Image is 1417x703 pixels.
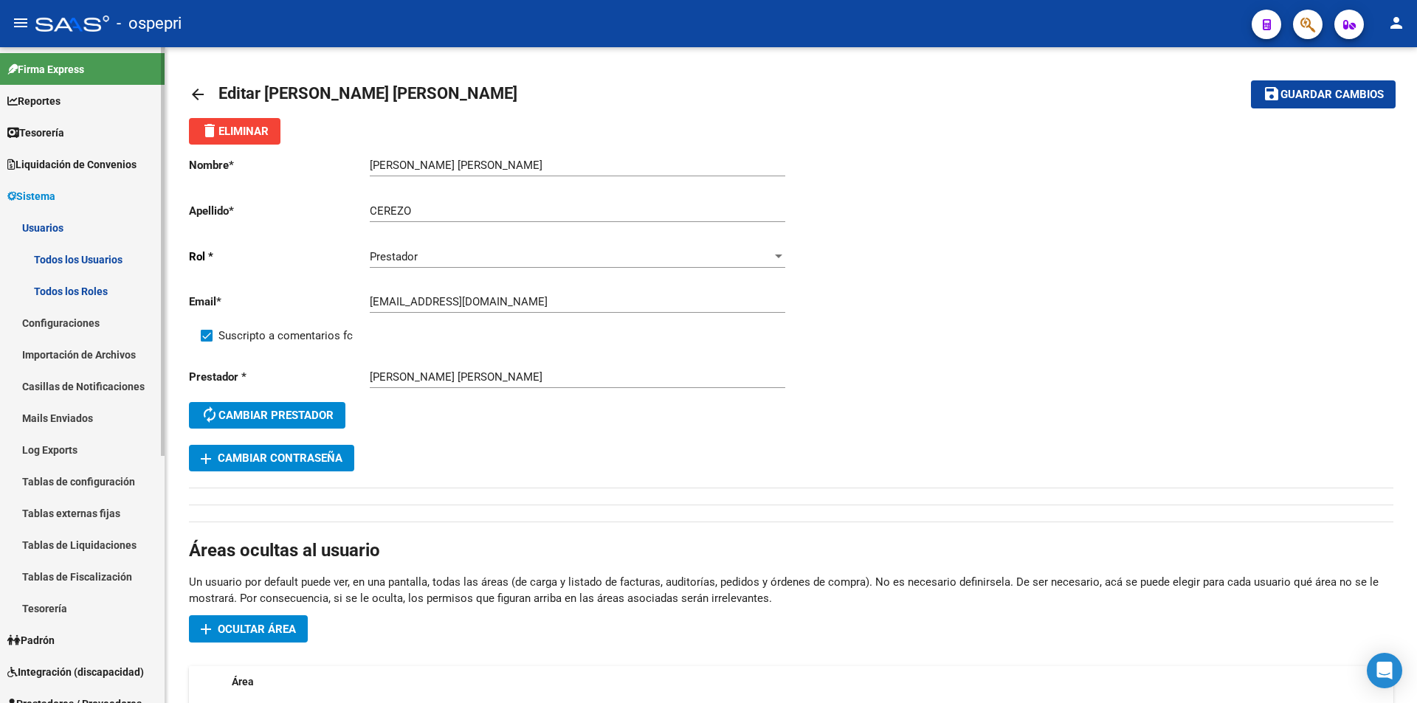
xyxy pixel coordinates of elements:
span: - ospepri [117,7,182,40]
button: Eliminar [189,118,280,145]
mat-icon: save [1263,85,1280,103]
span: Área [232,676,254,688]
p: Rol * [189,249,370,265]
button: Cambiar prestador [189,402,345,429]
mat-icon: add [197,620,215,638]
span: Padrón [7,632,55,648]
mat-icon: person [1387,14,1405,32]
span: Cambiar Contraseña [201,451,342,465]
p: Apellido [189,203,370,219]
mat-icon: autorenew [201,406,218,423]
p: Un usuario por default puede ver, en una pantalla, todas las áreas (de carga y listado de factura... [189,574,1393,606]
span: Ocultar área [218,623,296,636]
p: Prestador * [189,369,370,385]
span: Eliminar [201,125,269,138]
span: Cambiar prestador [201,409,334,422]
div: Open Intercom Messenger [1367,653,1402,688]
span: Guardar cambios [1280,89,1384,102]
span: Reportes [7,93,61,109]
mat-icon: add [197,450,215,468]
span: Suscripto a comentarios fc [218,327,353,344]
button: Guardar cambios [1251,80,1396,108]
button: Cambiar Contraseña [189,445,354,471]
mat-icon: menu [12,14,30,32]
span: Prestador [370,250,418,263]
span: Liquidación de Convenios [7,156,137,173]
button: Ocultar área [189,615,308,643]
span: Integración (discapacidad) [7,664,144,680]
span: Sistema [7,188,55,204]
span: Editar [PERSON_NAME] [PERSON_NAME] [218,84,517,103]
span: Tesorería [7,125,64,141]
p: Email [189,294,370,310]
p: Nombre [189,157,370,173]
h1: Áreas ocultas al usuario [189,538,1393,562]
datatable-header-cell: Área [226,666,1382,698]
span: Firma Express [7,61,84,77]
mat-icon: arrow_back [189,86,207,103]
mat-icon: delete [201,122,218,139]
